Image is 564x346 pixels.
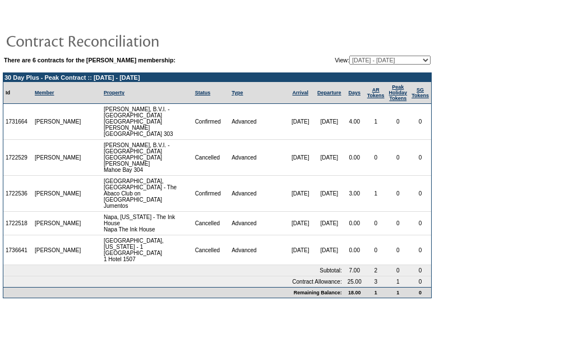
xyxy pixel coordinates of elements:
td: [PERSON_NAME], B.V.I. - [GEOGRAPHIC_DATA] [GEOGRAPHIC_DATA][PERSON_NAME] [GEOGRAPHIC_DATA] 303 [101,104,193,140]
a: ARTokens [367,87,385,98]
td: 0 [409,176,431,212]
img: pgTtlContractReconciliation.gif [6,29,230,52]
td: Advanced [229,140,286,176]
td: 0 [387,235,410,265]
td: View: [278,56,431,65]
td: 0 [365,140,387,176]
td: Cancelled [193,140,230,176]
td: Contract Allowance: [3,276,344,287]
td: 3.00 [344,176,365,212]
td: 1722518 [3,212,33,235]
td: 0 [387,140,410,176]
a: Arrival [292,90,308,95]
td: [DATE] [286,176,314,212]
td: Advanced [229,235,286,265]
td: Advanced [229,212,286,235]
td: [PERSON_NAME] [33,176,84,212]
a: Member [35,90,54,95]
td: 0 [387,212,410,235]
td: Subtotal: [3,265,344,276]
td: 0 [387,265,410,276]
td: [DATE] [315,212,344,235]
td: Id [3,82,33,104]
td: [DATE] [286,140,314,176]
td: Cancelled [193,235,230,265]
td: 4.00 [344,104,365,140]
td: Confirmed [193,176,230,212]
td: [PERSON_NAME] [33,235,84,265]
td: Confirmed [193,104,230,140]
td: 1 [365,104,387,140]
b: There are 6 contracts for the [PERSON_NAME] membership: [4,57,175,63]
td: 0 [409,104,431,140]
a: SGTokens [412,87,429,98]
td: 0 [387,104,410,140]
a: Type [232,90,243,95]
td: 0.00 [344,140,365,176]
td: 7.00 [344,265,365,276]
a: Property [104,90,124,95]
td: [DATE] [286,212,314,235]
td: Cancelled [193,212,230,235]
td: Remaining Balance: [3,287,344,298]
td: [DATE] [286,235,314,265]
td: 0 [409,287,431,298]
td: [GEOGRAPHIC_DATA], [GEOGRAPHIC_DATA] - The Abaco Club on [GEOGRAPHIC_DATA] Jumentos [101,176,193,212]
td: [DATE] [315,176,344,212]
td: 0.00 [344,235,365,265]
td: 1 [365,287,387,298]
td: [PERSON_NAME] [33,140,84,176]
td: 0 [409,140,431,176]
td: [PERSON_NAME] [33,212,84,235]
td: Advanced [229,104,286,140]
td: 25.00 [344,276,365,287]
td: 1736641 [3,235,33,265]
td: 30 Day Plus - Peak Contract :: [DATE] - [DATE] [3,73,431,82]
td: 2 [365,265,387,276]
td: 1722529 [3,140,33,176]
td: 0.00 [344,212,365,235]
td: Napa, [US_STATE] - The Ink House Napa The Ink House [101,212,193,235]
a: Departure [317,90,341,95]
td: [GEOGRAPHIC_DATA], [US_STATE] - 1 [GEOGRAPHIC_DATA] 1 Hotel 1507 [101,235,193,265]
td: [DATE] [315,140,344,176]
td: [DATE] [315,235,344,265]
td: [PERSON_NAME], B.V.I. - [GEOGRAPHIC_DATA] [GEOGRAPHIC_DATA][PERSON_NAME] Mahoe Bay 304 [101,140,193,176]
a: Status [195,90,211,95]
td: 0 [409,212,431,235]
td: 0 [365,212,387,235]
td: 3 [365,276,387,287]
td: [PERSON_NAME] [33,104,84,140]
td: 0 [365,235,387,265]
td: 0 [409,235,431,265]
td: 1 [387,287,410,298]
td: 1 [387,276,410,287]
td: [DATE] [315,104,344,140]
a: Peak HolidayTokens [389,84,408,101]
td: [DATE] [286,104,314,140]
td: 1 [365,176,387,212]
td: 18.00 [344,287,365,298]
a: Days [348,90,360,95]
td: Advanced [229,176,286,212]
td: 1722536 [3,176,33,212]
td: 0 [409,265,431,276]
td: 0 [387,176,410,212]
td: 0 [409,276,431,287]
td: 1731664 [3,104,33,140]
